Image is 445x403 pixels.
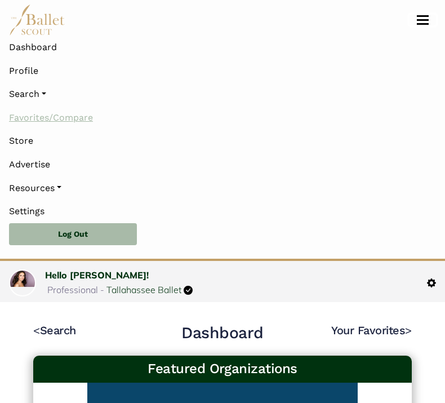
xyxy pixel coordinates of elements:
[410,15,436,25] button: Toggle navigation
[9,36,436,59] a: Dashboard
[47,284,98,295] span: Professional
[100,284,104,295] span: -
[42,360,403,378] h3: Featured Organizations
[405,323,412,337] code: >
[9,153,436,176] a: Advertise
[9,129,436,153] a: Store
[9,176,436,200] a: Resources
[331,324,412,337] a: Your Favorites>
[9,82,436,106] a: Search
[33,323,40,337] code: <
[33,324,76,337] a: <Search
[181,323,264,344] h2: Dashboard
[9,223,137,246] a: Log Out
[9,106,436,130] a: Favorites/Compare
[9,59,38,83] a: Profile
[45,269,149,281] a: Hello [PERSON_NAME]!
[10,271,35,287] img: profile picture
[106,284,181,295] a: Tallahassee Ballet
[9,200,436,223] a: Settings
